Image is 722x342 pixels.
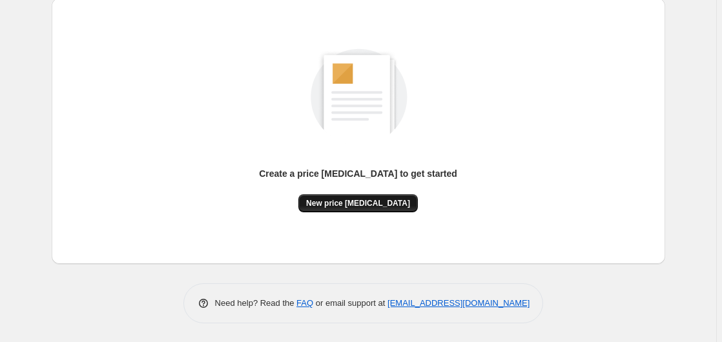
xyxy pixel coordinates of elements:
[306,198,410,208] span: New price [MEDICAL_DATA]
[259,167,457,180] p: Create a price [MEDICAL_DATA] to get started
[296,298,313,308] a: FAQ
[215,298,297,308] span: Need help? Read the
[298,194,418,212] button: New price [MEDICAL_DATA]
[387,298,530,308] a: [EMAIL_ADDRESS][DOMAIN_NAME]
[313,298,387,308] span: or email support at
